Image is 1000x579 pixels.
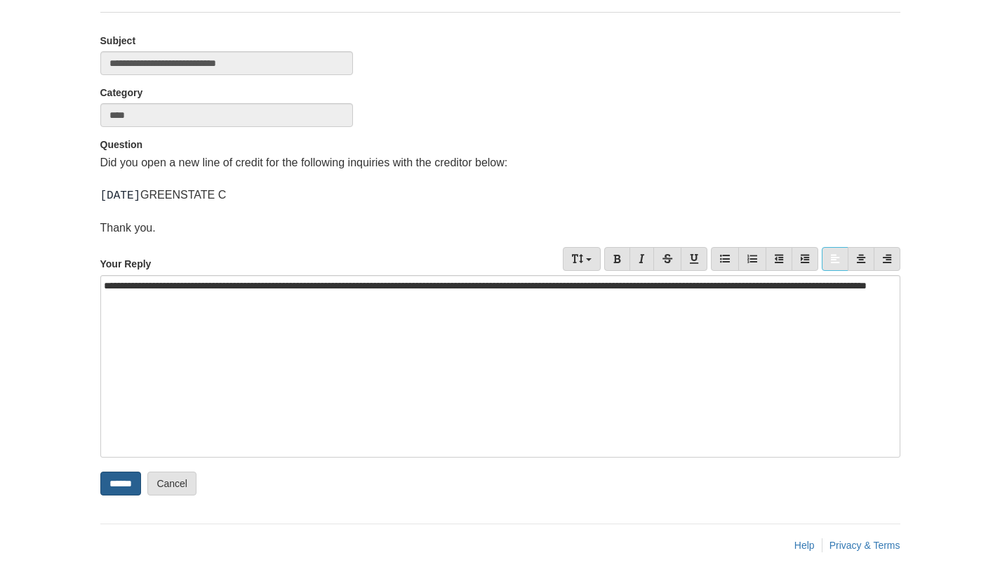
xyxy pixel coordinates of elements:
a: Italic (Ctrl/Cmd+I) [629,247,654,271]
span: [DATE] [100,189,141,202]
label: Question [100,138,143,152]
font: Thank you. [100,222,156,234]
a: Align Left (Ctrl/Cmd+L) [822,247,848,271]
a: Indent (Tab) [792,247,818,271]
label: Category [100,86,143,100]
a: Align Right (Ctrl/Cmd+R) [874,247,900,271]
a: Font Size [563,247,601,271]
font: Did you open a new line of credit for the following inquiries with the creditor below: [100,157,508,168]
a: Help [794,540,815,551]
font: GREENSTATE C [100,189,227,201]
a: Reduce indent (Shift+Tab) [766,247,792,271]
a: Center (Ctrl/Cmd+E) [848,247,874,271]
a: Underline [681,247,707,271]
label: Subject [100,34,136,48]
a: Number list [738,247,766,271]
a: Strikethrough [653,247,681,271]
a: Bold (Ctrl/Cmd+B) [604,247,630,271]
label: Your Reply [100,247,152,271]
a: Cancel [147,472,196,495]
a: Bullet list [711,247,739,271]
a: Privacy & Terms [829,540,900,551]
